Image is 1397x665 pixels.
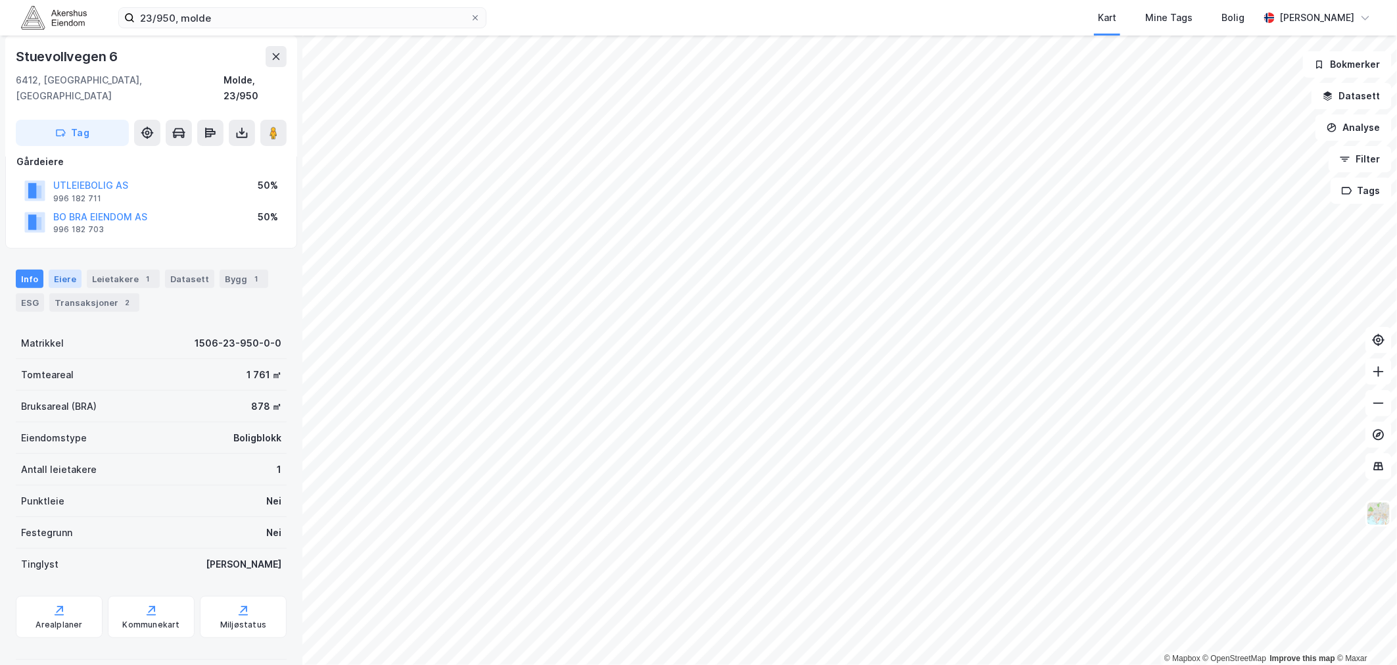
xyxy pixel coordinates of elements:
[165,270,214,288] div: Datasett
[16,154,286,170] div: Gårdeiere
[141,272,154,285] div: 1
[122,620,179,630] div: Kommunekart
[21,525,72,541] div: Festegrunn
[258,209,278,225] div: 50%
[21,367,74,383] div: Tomteareal
[1331,178,1392,204] button: Tags
[21,493,64,509] div: Punktleie
[1303,51,1392,78] button: Bokmerker
[36,620,82,630] div: Arealplaner
[1270,654,1335,663] a: Improve this map
[16,46,120,67] div: Stuevollvegen 6
[1329,146,1392,172] button: Filter
[220,620,266,630] div: Miljøstatus
[21,6,87,29] img: akershus-eiendom-logo.9091f326c980b4bce74ccdd9f866810c.svg
[266,493,281,509] div: Nei
[135,8,470,28] input: Søk på adresse, matrikkel, gårdeiere, leietakere eller personer
[277,462,281,478] div: 1
[250,272,263,285] div: 1
[1145,10,1193,26] div: Mine Tags
[1164,654,1200,663] a: Mapbox
[21,556,59,572] div: Tinglyst
[251,399,281,414] div: 878 ㎡
[1098,10,1116,26] div: Kart
[21,430,87,446] div: Eiendomstype
[220,270,268,288] div: Bygg
[53,224,104,235] div: 996 182 703
[87,270,160,288] div: Leietakere
[247,367,281,383] div: 1 761 ㎡
[1366,501,1391,526] img: Z
[1221,10,1244,26] div: Bolig
[206,556,281,572] div: [PERSON_NAME]
[195,335,281,351] div: 1506-23-950-0-0
[53,193,101,204] div: 996 182 711
[16,293,44,312] div: ESG
[16,72,224,104] div: 6412, [GEOGRAPHIC_DATA], [GEOGRAPHIC_DATA]
[16,120,129,146] button: Tag
[1331,602,1397,665] div: Kontrollprogram for chat
[224,72,287,104] div: Molde, 23/950
[21,462,97,478] div: Antall leietakere
[49,293,139,312] div: Transaksjoner
[49,270,82,288] div: Eiere
[258,178,278,193] div: 50%
[21,335,64,351] div: Matrikkel
[121,296,134,309] div: 2
[233,430,281,446] div: Boligblokk
[1331,602,1397,665] iframe: Chat Widget
[266,525,281,541] div: Nei
[1312,83,1392,109] button: Datasett
[1203,654,1267,663] a: OpenStreetMap
[1280,10,1355,26] div: [PERSON_NAME]
[21,399,97,414] div: Bruksareal (BRA)
[1315,114,1392,141] button: Analyse
[16,270,43,288] div: Info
